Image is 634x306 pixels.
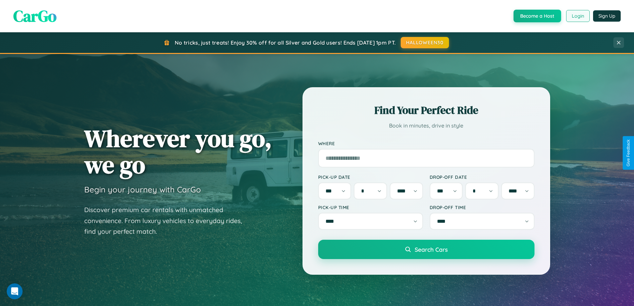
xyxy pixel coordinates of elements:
[401,37,449,48] button: HALLOWEEN30
[514,10,561,22] button: Become a Host
[593,10,621,22] button: Sign Up
[13,5,57,27] span: CarGo
[318,204,423,210] label: Pick-up Time
[84,184,201,194] h3: Begin your journey with CarGo
[415,246,448,253] span: Search Cars
[626,140,631,166] div: Give Feedback
[7,283,23,299] iframe: Intercom live chat
[318,103,534,118] h2: Find Your Perfect Ride
[318,240,534,259] button: Search Cars
[430,204,534,210] label: Drop-off Time
[430,174,534,180] label: Drop-off Date
[318,174,423,180] label: Pick-up Date
[318,121,534,131] p: Book in minutes, drive in style
[84,125,272,178] h1: Wherever you go, we go
[318,141,534,146] label: Where
[566,10,590,22] button: Login
[175,39,396,46] span: No tricks, just treats! Enjoy 30% off for all Silver and Gold users! Ends [DATE] 1pm PT.
[84,204,251,237] p: Discover premium car rentals with unmatched convenience. From luxury vehicles to everyday rides, ...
